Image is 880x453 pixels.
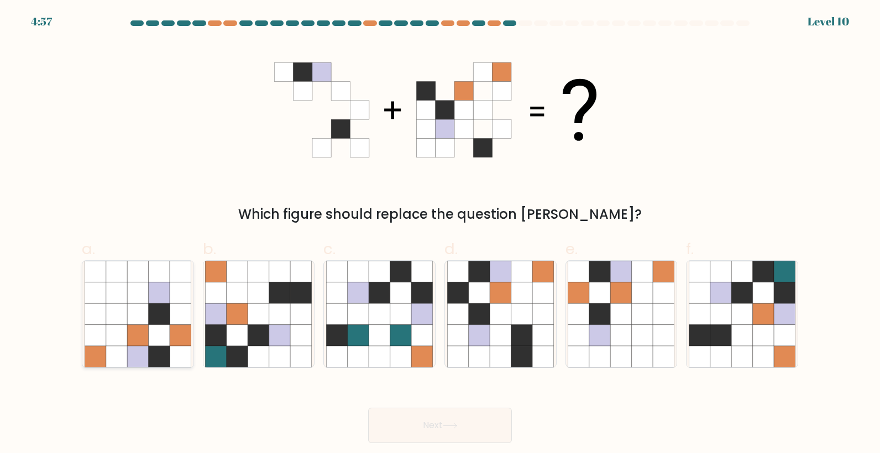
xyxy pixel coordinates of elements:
[368,408,512,443] button: Next
[203,238,216,260] span: b.
[82,238,95,260] span: a.
[323,238,336,260] span: c.
[88,204,792,224] div: Which figure should replace the question [PERSON_NAME]?
[808,13,849,30] div: Level 10
[565,238,578,260] span: e.
[444,238,458,260] span: d.
[31,13,52,30] div: 4:57
[686,238,694,260] span: f.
